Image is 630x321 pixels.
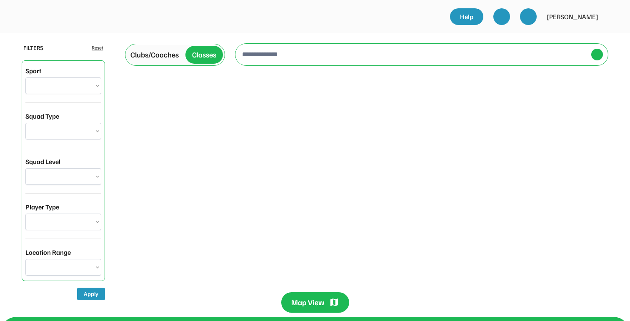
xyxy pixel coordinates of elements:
[291,297,324,308] div: Map View
[603,8,620,25] img: yH5BAEAAAAALAAAAAABAAEAAAIBRAA7
[25,247,71,257] div: Location Range
[594,51,600,58] img: yH5BAEAAAAALAAAAAABAAEAAAIBRAA7
[450,8,483,25] a: Help
[23,43,43,52] div: FILTERS
[92,44,103,52] div: Reset
[25,111,59,121] div: Squad Type
[547,12,598,22] div: [PERSON_NAME]
[25,157,60,167] div: Squad Level
[130,49,179,60] div: Clubs/Coaches
[25,202,59,212] div: Player Type
[12,8,95,24] img: yH5BAEAAAAALAAAAAABAAEAAAIBRAA7
[192,49,216,60] div: Classes
[524,12,532,21] img: yH5BAEAAAAALAAAAAABAAEAAAIBRAA7
[497,12,506,21] img: yH5BAEAAAAALAAAAAABAAEAAAIBRAA7
[25,66,41,76] div: Sport
[77,288,105,300] button: Apply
